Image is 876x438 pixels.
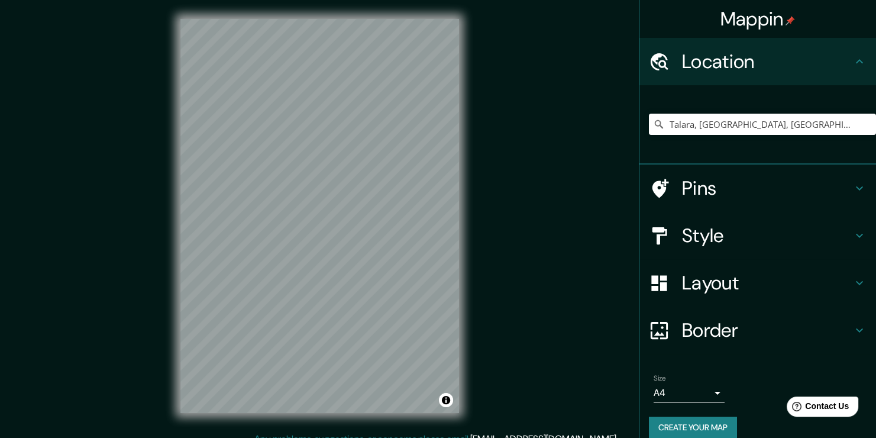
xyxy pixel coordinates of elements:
[720,7,796,31] h4: Mappin
[639,165,876,212] div: Pins
[180,19,459,413] canvas: Map
[682,50,852,73] h4: Location
[654,373,666,384] label: Size
[786,16,795,25] img: pin-icon.png
[682,271,852,295] h4: Layout
[439,393,453,407] button: Toggle attribution
[639,259,876,307] div: Layout
[639,307,876,354] div: Border
[771,392,863,425] iframe: Help widget launcher
[639,38,876,85] div: Location
[649,114,876,135] input: Pick your city or area
[654,384,725,402] div: A4
[639,212,876,259] div: Style
[682,318,852,342] h4: Border
[682,224,852,247] h4: Style
[682,176,852,200] h4: Pins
